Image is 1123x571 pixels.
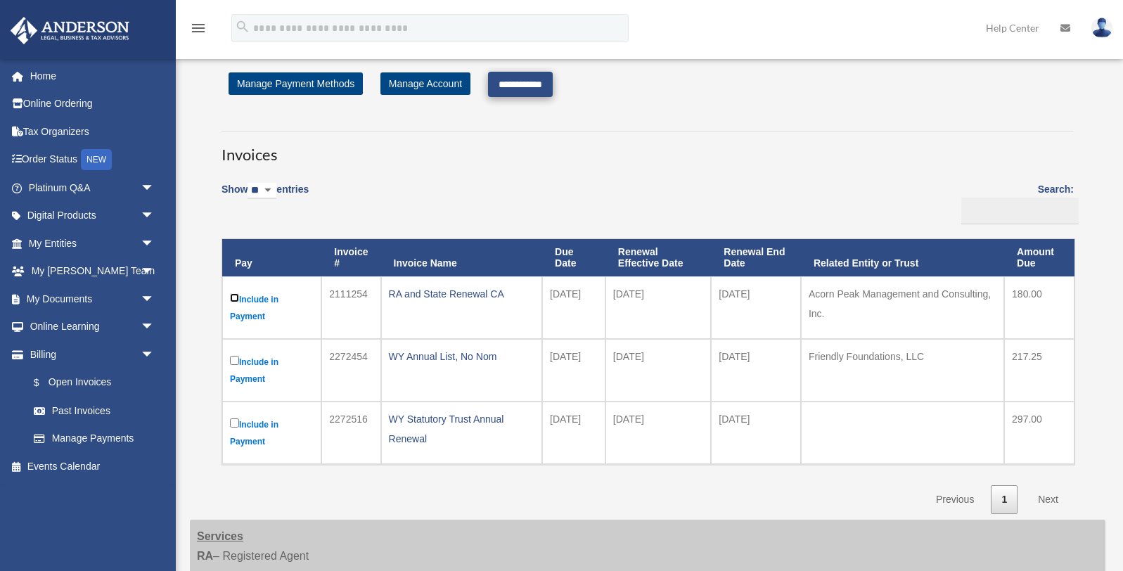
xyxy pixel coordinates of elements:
label: Show entries [222,181,309,213]
span: arrow_drop_down [141,174,169,203]
a: Manage Account [380,72,470,95]
td: 297.00 [1004,402,1074,464]
a: Manage Payments [20,425,169,453]
th: Invoice #: activate to sort column ascending [321,239,380,277]
div: RA and State Renewal CA [389,284,535,304]
a: Past Invoices [20,397,169,425]
th: Renewal End Date: activate to sort column ascending [711,239,801,277]
td: [DATE] [711,339,801,402]
label: Include in Payment [230,353,314,387]
td: Friendly Foundations, LLC [801,339,1004,402]
a: My Documentsarrow_drop_down [10,285,176,313]
a: Tax Organizers [10,117,176,146]
td: 217.25 [1004,339,1074,402]
td: 2272516 [321,402,380,464]
span: $ [41,374,49,392]
input: Search: [961,198,1079,224]
td: 180.00 [1004,276,1074,339]
strong: RA [197,550,213,562]
a: Order StatusNEW [10,146,176,174]
a: My Entitiesarrow_drop_down [10,229,176,257]
span: arrow_drop_down [141,229,169,258]
td: [DATE] [711,402,801,464]
span: arrow_drop_down [141,340,169,369]
a: Next [1027,485,1069,514]
td: 2111254 [321,276,380,339]
a: Manage Payment Methods [229,72,363,95]
a: Home [10,62,176,90]
input: Include in Payment [230,356,239,365]
th: Related Entity or Trust: activate to sort column ascending [801,239,1004,277]
td: [DATE] [605,339,711,402]
span: arrow_drop_down [141,285,169,314]
td: [DATE] [605,276,711,339]
a: menu [190,25,207,37]
a: Previous [925,485,984,514]
th: Due Date: activate to sort column ascending [542,239,605,277]
td: [DATE] [542,276,605,339]
label: Include in Payment [230,416,314,450]
td: [DATE] [542,339,605,402]
td: [DATE] [605,402,711,464]
img: User Pic [1091,18,1112,38]
div: WY Annual List, No Nom [389,347,535,366]
label: Include in Payment [230,290,314,325]
a: 1 [991,485,1018,514]
img: Anderson Advisors Platinum Portal [6,17,134,44]
select: Showentries [248,183,276,199]
a: Online Learningarrow_drop_down [10,313,176,341]
td: [DATE] [711,276,801,339]
a: Digital Productsarrow_drop_down [10,202,176,230]
strong: Services [197,530,243,542]
th: Amount Due: activate to sort column ascending [1004,239,1074,277]
span: arrow_drop_down [141,202,169,231]
a: $Open Invoices [20,368,162,397]
input: Include in Payment [230,418,239,428]
a: Platinum Q&Aarrow_drop_down [10,174,176,202]
div: NEW [81,149,112,170]
div: WY Statutory Trust Annual Renewal [389,409,535,449]
a: My [PERSON_NAME] Teamarrow_drop_down [10,257,176,285]
th: Invoice Name: activate to sort column ascending [381,239,543,277]
td: 2272454 [321,339,380,402]
th: Renewal Effective Date: activate to sort column ascending [605,239,711,277]
i: search [235,19,250,34]
td: Acorn Peak Management and Consulting, Inc. [801,276,1004,339]
i: menu [190,20,207,37]
label: Search: [956,181,1074,224]
a: Billingarrow_drop_down [10,340,169,368]
h3: Invoices [222,131,1074,166]
span: arrow_drop_down [141,313,169,342]
th: Pay: activate to sort column descending [222,239,321,277]
span: arrow_drop_down [141,257,169,286]
input: Include in Payment [230,293,239,302]
a: Events Calendar [10,452,176,480]
a: Online Ordering [10,90,176,118]
td: [DATE] [542,402,605,464]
